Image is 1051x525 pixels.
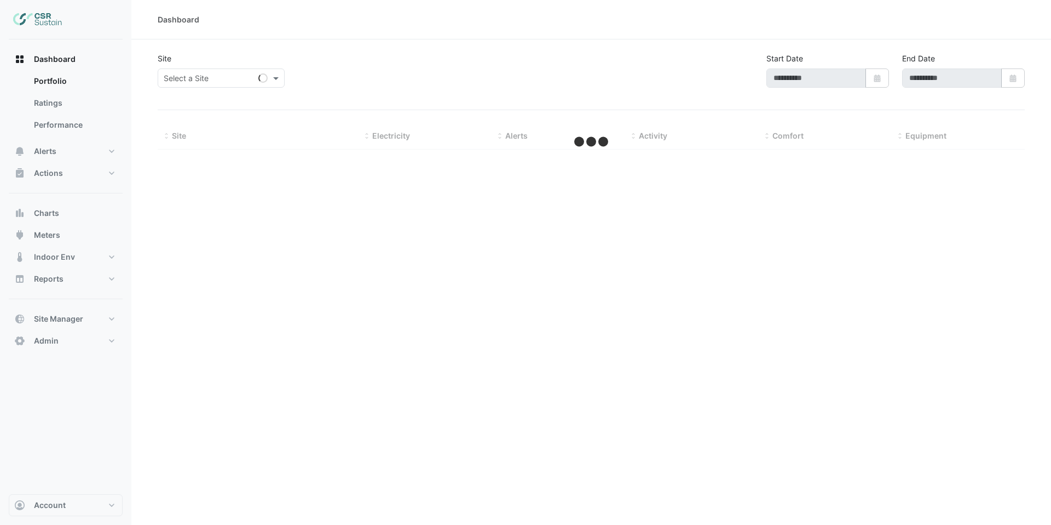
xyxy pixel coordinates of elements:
button: Indoor Env [9,246,123,268]
span: Reports [34,273,63,284]
label: Site [158,53,171,64]
span: Comfort [772,131,804,140]
label: End Date [902,53,935,64]
span: Actions [34,168,63,179]
span: Alerts [505,131,528,140]
span: Electricity [372,131,410,140]
button: Dashboard [9,48,123,70]
app-icon: Meters [14,230,25,241]
span: Account [34,500,66,511]
span: Dashboard [34,54,76,65]
label: Start Date [766,53,803,64]
a: Performance [25,114,123,136]
button: Meters [9,224,123,246]
app-icon: Indoor Env [14,252,25,262]
span: Site Manager [34,313,83,324]
img: Company Logo [13,9,62,31]
app-icon: Reports [14,273,25,284]
span: Activity [639,131,667,140]
button: Actions [9,162,123,184]
a: Ratings [25,92,123,114]
span: Indoor Env [34,252,75,262]
span: Equipment [905,131,946,140]
span: Meters [34,230,60,241]
button: Site Manager [9,308,123,330]
button: Reports [9,268,123,290]
app-icon: Site Manager [14,313,25,324]
span: Charts [34,208,59,219]
app-icon: Charts [14,208,25,219]
div: Dashboard [158,14,199,25]
button: Alerts [9,140,123,162]
button: Charts [9,202,123,224]
button: Account [9,494,123,516]
app-icon: Actions [14,168,25,179]
app-icon: Admin [14,335,25,346]
app-icon: Dashboard [14,54,25,65]
a: Portfolio [25,70,123,92]
span: Alerts [34,146,56,157]
button: Admin [9,330,123,352]
app-icon: Alerts [14,146,25,157]
div: Dashboard [9,70,123,140]
span: Site [172,131,186,140]
span: Admin [34,335,59,346]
